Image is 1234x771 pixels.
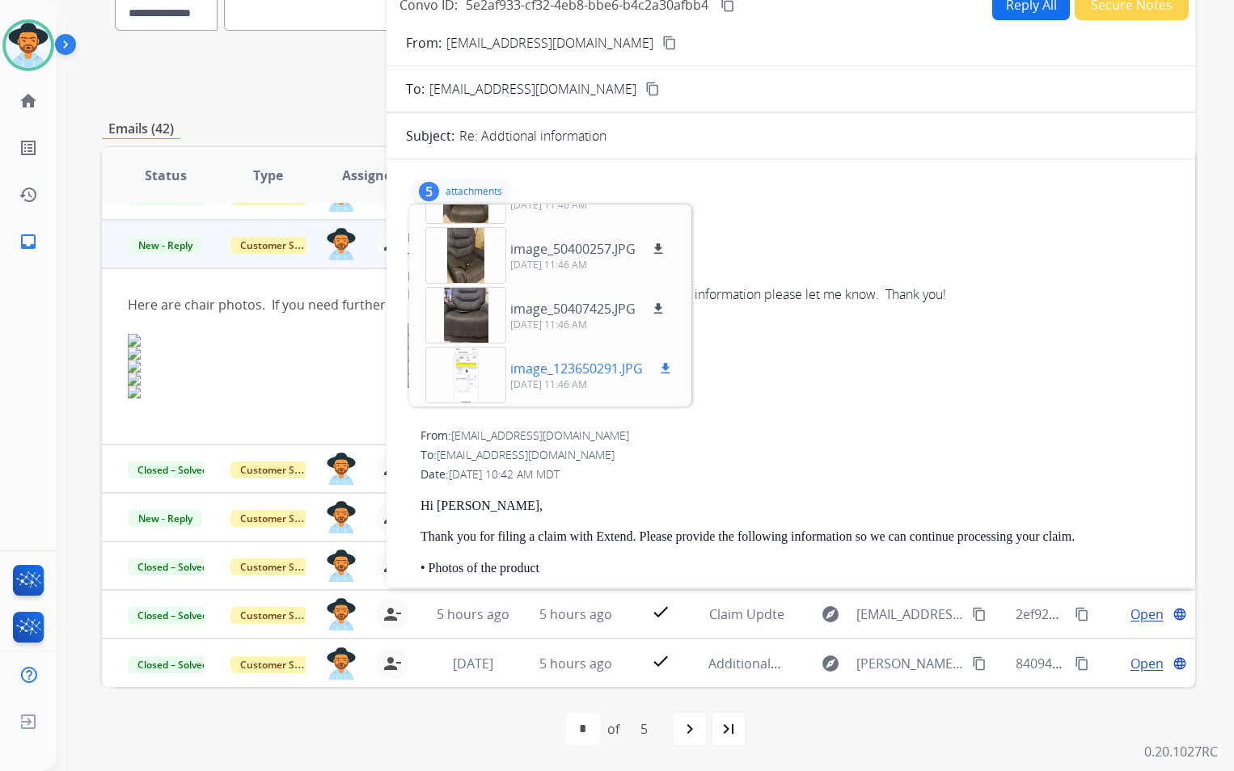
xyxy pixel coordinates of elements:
mat-icon: home [19,91,38,111]
span: [EMAIL_ADDRESS][DOMAIN_NAME] [429,79,636,99]
p: image_50400257.JPG [510,239,636,259]
span: [EMAIL_ADDRESS][DOMAIN_NAME] [437,447,615,462]
p: image_50407425.JPG [510,299,636,318]
span: Customer Support [230,461,336,478]
mat-icon: person_remove [382,654,402,673]
mat-icon: person_remove [382,556,402,575]
mat-icon: download [651,242,666,256]
mat-icon: inbox [19,232,38,251]
span: [EMAIL_ADDRESS][DOMAIN_NAME] [451,428,629,443]
span: New - Reply [129,510,202,527]
span: Claim Updte [709,605,784,623]
span: 5 hours ago [437,605,509,623]
span: [DATE] [453,655,493,672]
mat-icon: content_copy [662,36,677,50]
mat-icon: person_remove [382,508,402,527]
mat-icon: content_copy [1075,656,1089,671]
img: 199aaf6f7bc586f45191 [408,323,1174,336]
div: Date: [408,268,1174,284]
mat-icon: content_copy [1075,607,1089,621]
span: Open [1130,605,1164,624]
mat-icon: content_copy [972,607,987,621]
img: 199aaf6f7bc586f45191 [128,334,964,347]
img: 199aaf79ee6ed7548515 [408,375,1174,388]
img: 199aaf745c3a4e9de2d3 [408,349,1174,362]
span: Closed – Solved [128,558,218,575]
mat-icon: download [651,301,666,316]
mat-icon: last_page [719,719,738,739]
span: New - Reply [129,237,202,254]
span: Closed – Solved [128,656,218,673]
span: [DATE] 10:42 AM MDT [449,466,560,482]
img: agent-avatar [326,453,357,485]
p: Thank you for filing a claim with Extend. Please provide the following information so we can cont... [420,529,1174,544]
div: 5 [628,713,661,745]
mat-icon: explore [821,605,840,624]
p: attachments [446,185,502,198]
p: • Photos of the product [420,561,1174,575]
div: Date: [420,466,1174,482]
p: Hi [PERSON_NAME], [420,499,1174,513]
mat-icon: person_remove [382,234,402,254]
div: To: [408,249,1174,265]
span: Closed – Solved [128,461,218,478]
p: [EMAIL_ADDRESS][DOMAIN_NAME] [446,33,653,53]
span: 5 hours ago [539,605,612,623]
mat-icon: person_remove [382,459,402,478]
mat-icon: content_copy [645,82,660,96]
div: Here are chair photos. If you need further pics or information please let me know. Thank you! [408,284,1174,304]
p: Emails (42) [102,119,180,139]
img: avatar [6,23,51,68]
div: of [607,719,619,739]
span: Customer Support [230,558,336,575]
img: agent-avatar [326,598,357,630]
p: [DATE] 11:46 AM [510,318,668,331]
img: 199aaf76dbd756421a4 [128,373,964,385]
div: To: [420,447,1174,463]
mat-icon: language [1173,607,1187,621]
span: Customer Support [230,237,336,254]
img: 199aaf71ea396ed681e2 [128,347,964,360]
span: [PERSON_NAME][EMAIL_ADDRESS][DOMAIN_NAME] [856,654,964,673]
span: Assignee [342,166,399,185]
span: Customer Support [230,607,336,624]
p: Re: Addtional information [459,126,606,145]
span: Customer Support [230,510,336,527]
span: [EMAIL_ADDRESS][DOMAIN_NAME] [856,605,964,624]
span: Additional Information Needed [708,655,898,672]
mat-icon: content_copy [972,656,987,671]
img: 199aaf745c3a4e9de2d3 [128,360,964,373]
mat-icon: check [651,651,670,671]
p: [DATE] 11:46 AM [510,378,675,391]
span: Closed – Solved [128,607,218,624]
span: Customer Support [230,656,336,673]
img: agent-avatar [326,228,357,260]
mat-icon: explore [821,654,840,673]
mat-icon: history [19,185,38,204]
p: From: [406,33,442,53]
p: Subject: [406,126,454,145]
mat-icon: check [651,602,670,621]
img: 199aaf71ea396ed681e2 [408,336,1174,349]
img: agent-avatar [326,647,357,680]
div: 5 [419,182,439,201]
mat-icon: language [1173,656,1187,671]
span: Status [145,166,187,185]
p: 0.20.1027RC [1144,742,1218,761]
img: agent-avatar [326,501,357,533]
p: [DATE] 11:46 AM [510,199,668,212]
mat-icon: navigate_next [680,719,699,739]
mat-icon: person_remove [382,605,402,624]
p: image_123650291.JPG [510,359,643,378]
img: 199aaf76dbd756421a4 [408,362,1174,375]
mat-icon: download [658,361,673,376]
span: Open [1130,654,1164,673]
div: Here are chair photos. If you need further pics or information please let me know. Thank you! [128,295,964,314]
img: agent-avatar [326,550,357,582]
div: From: [420,428,1174,444]
span: Type [253,166,283,185]
span: 5 hours ago [539,655,612,672]
p: [DATE] 11:46 AM [510,259,668,272]
mat-icon: list_alt [19,138,38,158]
div: From: [408,230,1174,246]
